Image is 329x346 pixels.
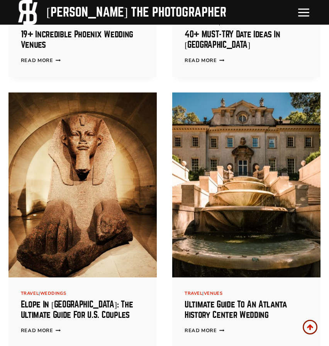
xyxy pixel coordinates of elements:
[185,300,287,319] a: Ultimate Guide to an Atlanta History Center Wedding
[293,3,314,21] button: Open menu
[21,291,39,296] a: Travel
[40,291,66,296] a: Weddings
[185,20,219,26] a: Things to Do
[21,291,66,296] span: |
[303,320,317,334] a: Scroll to top
[172,92,321,277] a: Historic mansion with a grand staircase and cascading fountain, set against a clear blue sky and ...
[8,92,157,277] img: Elope in Egypt: The Ultimate Guide for U.S. Couples 11
[21,57,61,64] a: Read More
[185,30,280,49] a: 40+ MUST-TRY Date Ideas in [GEOGRAPHIC_DATA]
[46,5,226,20] div: [PERSON_NAME] the Photographer
[185,327,224,334] a: Read More
[8,92,157,277] a: A captivating ancient Egyptian sphinx statue displayed inside a dimly lit museum corridor.
[21,20,39,26] a: Venues
[185,291,202,296] a: Travel
[21,327,61,334] a: Read More
[185,20,238,26] span: |
[220,20,238,26] a: Travel
[21,30,133,49] a: 19+ Incredible Phoenix Wedding Venues
[172,92,321,277] img: Ultimate Guide to an Atlanta History Center Wedding 12
[185,291,222,296] span: |
[204,291,222,296] a: Venues
[185,57,224,64] a: Read More
[21,300,133,319] a: Elope in [GEOGRAPHIC_DATA]: The Ultimate Guide for U.S. Couples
